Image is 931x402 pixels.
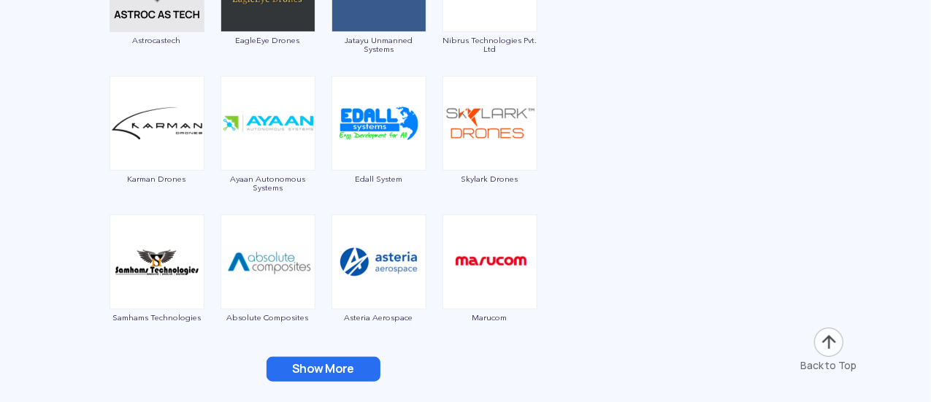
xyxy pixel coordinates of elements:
span: Astrocastech [109,36,205,45]
span: Marucom [442,313,538,322]
span: Asteria Aerospace [331,313,427,322]
a: Marucom [442,255,538,322]
button: Show More [267,357,380,382]
a: Ayaan Autonomous Systems [220,116,316,192]
a: Absolute Composites [220,255,316,322]
img: ic_asteria.png [332,214,426,309]
a: Asteria Aerospace [331,255,427,322]
img: ic_arrow-up.png [813,326,845,358]
span: Skylark Drones [442,174,538,183]
span: Ayaan Autonomous Systems [220,174,316,192]
img: ic_skylark.png [442,76,537,171]
img: ic_samhams.png [110,214,204,309]
span: EagleEye Drones [220,36,316,45]
img: ic_ayaan.png [221,76,315,171]
span: Edall System [331,174,427,183]
span: Jatayu Unmanned Systems [331,36,427,53]
a: Skylark Drones [442,116,538,183]
div: Back to Top [800,358,857,373]
img: img_karmandrones.png [110,76,204,171]
a: Karman Drones [109,116,205,183]
a: Edall System [331,116,427,183]
span: Nibrus Technologies Pvt. Ltd [442,36,538,53]
img: ic_edall.png [332,76,426,171]
span: Absolute Composites [220,313,316,322]
span: Karman Drones [109,174,205,183]
img: img_marucom.png [442,214,537,309]
span: Samhams Technologies [109,313,205,322]
a: Samhams Technologies [109,255,205,322]
img: ic_absolutecomposites.png [221,214,315,309]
